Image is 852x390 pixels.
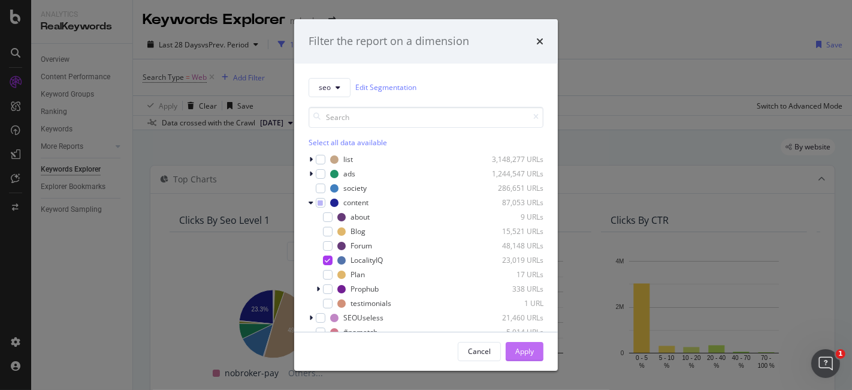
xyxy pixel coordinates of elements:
div: about [351,212,370,222]
div: times [536,34,543,49]
div: 23,019 URLs [485,255,543,265]
div: content [343,197,368,208]
div: 15,521 URLs [485,226,543,236]
div: Select all data available [309,137,543,148]
span: seo [319,82,331,92]
div: 17 URLs [485,269,543,280]
div: modal [294,19,558,371]
div: ads [343,169,355,179]
div: 3,148,277 URLs [485,154,543,164]
div: 87,053 URLs [485,197,543,208]
button: Apply [506,342,543,361]
div: 5,014 URLs [485,327,543,337]
div: 1 URL [485,298,543,308]
div: Cancel [468,346,491,356]
div: #nomatch [343,327,377,337]
div: Blog [351,226,365,236]
div: Plan [351,269,365,280]
iframe: Intercom live chat [811,349,840,378]
div: testimonials [351,298,391,308]
div: list [343,154,353,164]
div: society [343,183,367,193]
a: Edit Segmentation [355,81,416,94]
span: 1 [836,349,845,359]
div: 1,244,547 URLs [485,169,543,179]
div: Prophub [351,284,379,294]
div: Apply [515,346,534,356]
div: 286,651 URLs [485,183,543,193]
div: LocalityIQ [351,255,383,265]
div: 21,460 URLs [485,313,543,323]
button: Cancel [458,342,501,361]
div: 48,148 URLs [485,241,543,251]
button: seo [309,78,351,97]
div: Forum [351,241,372,251]
div: SEOUseless [343,313,383,323]
div: 338 URLs [485,284,543,294]
div: Filter the report on a dimension [309,34,469,49]
input: Search [309,107,543,128]
div: 9 URLs [485,212,543,222]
